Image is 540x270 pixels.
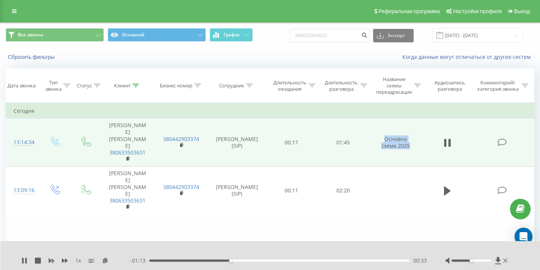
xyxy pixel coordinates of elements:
[75,257,81,264] span: 1 x
[266,118,318,166] td: 00:17
[109,197,145,204] a: 380633503631
[317,166,369,214] td: 02:20
[266,166,318,214] td: 00:11
[101,118,154,166] td: [PERSON_NAME] [PERSON_NAME]
[373,29,414,42] button: Экспорт
[163,135,199,142] a: 380442903374
[45,79,61,92] div: Тип звонка
[6,103,534,118] td: Сегодня
[7,82,36,89] div: Дата звонка
[109,149,145,156] a: 380633503631
[160,82,192,89] div: Бизнес номер
[470,259,473,262] div: Accessibility label
[114,82,130,89] div: Клиент
[317,118,369,166] td: 01:45
[130,257,149,264] span: - 01:13
[290,29,369,42] input: Поиск по номеру
[163,183,199,190] a: 380442903374
[229,259,232,262] div: Accessibility label
[223,32,240,37] span: График
[514,8,530,14] span: Выход
[376,76,412,95] div: Название схемы переадресации
[208,166,266,214] td: [PERSON_NAME] (SIP)
[219,82,244,89] div: Сотрудник
[13,183,31,198] div: 13:09:16
[101,166,154,214] td: [PERSON_NAME] [PERSON_NAME]
[476,79,520,92] div: Комментарий/категория звонка
[324,79,358,92] div: Длительность разговора
[378,8,440,14] span: Реферальная программа
[18,32,43,38] span: Все звонки
[13,135,31,150] div: 13:14:34
[208,118,266,166] td: [PERSON_NAME] (SIP)
[273,79,307,92] div: Длительность ожидания
[429,79,470,92] div: Аудиозапись разговора
[413,257,427,264] span: 00:33
[369,118,423,166] td: Основна схема 2025
[210,28,253,42] button: График
[108,28,206,42] button: Основной
[453,8,502,14] span: Настройки профиля
[514,228,532,246] div: Open Intercom Messenger
[77,82,92,89] div: Статус
[6,28,104,42] button: Все звонки
[402,53,534,60] a: Когда данные могут отличаться от других систем
[6,54,58,60] button: Сбросить фильтры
